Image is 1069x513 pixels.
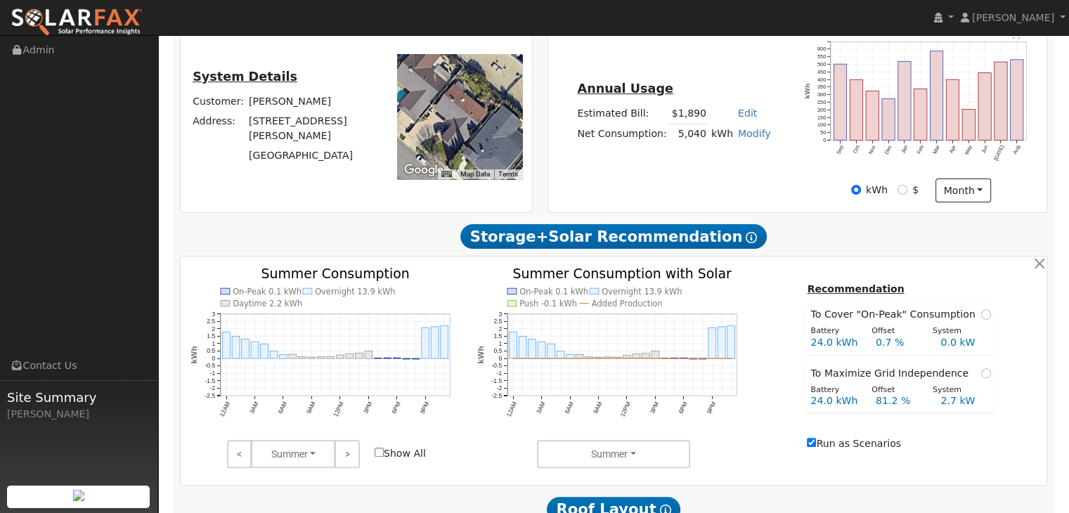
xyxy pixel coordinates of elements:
text: 0 [499,355,503,362]
text: 2.5 [207,318,215,325]
rect: onclick="" [299,356,306,358]
text: 100 [817,122,826,129]
text: 50 [820,130,826,136]
rect: onclick="" [566,354,574,358]
text: -0.5 [205,362,215,369]
text: Jan [900,145,909,155]
rect: onclick="" [356,353,363,358]
div: 0.7 % [868,335,933,350]
label: Show All [375,446,426,461]
text: 1.5 [207,332,215,339]
circle: onclick="" [702,357,704,359]
text: Pull 5,040 kWh [841,30,893,37]
rect: onclick="" [222,332,230,358]
text: 350 [817,84,826,91]
circle: onclick="" [683,357,685,359]
div: Battery [803,384,864,396]
td: Net Consumption: [575,124,669,144]
text: Aug [1012,145,1022,156]
text:  [1013,31,1021,39]
circle: onclick="" [664,357,666,359]
rect: onclick="" [882,99,895,141]
text: 3AM [248,401,260,415]
text: May [964,144,973,156]
td: 5,040 [669,124,708,144]
div: 24.0 kWh [803,335,868,350]
text: Jun [980,145,989,155]
rect: onclick="" [671,358,679,358]
rect: onclick="" [548,344,555,358]
rect: onclick="" [914,89,927,141]
text: -2 [497,384,503,391]
circle: onclick="" [616,357,618,359]
rect: onclick="" [289,354,297,358]
text: 3 [499,310,503,317]
span: Storage+Solar Recommendation [460,224,767,249]
td: [STREET_ADDRESS][PERSON_NAME] [247,112,378,146]
u: Annual Usage [577,82,673,96]
rect: onclick="" [728,325,736,358]
text: 9AM [305,401,317,415]
rect: onclick="" [614,357,622,358]
text: -1.5 [492,377,503,384]
td: $1,890 [669,104,708,124]
rect: onclick="" [585,356,593,358]
rect: onclick="" [270,351,278,358]
circle: onclick="" [597,357,600,359]
text: 550 [817,54,826,60]
text: Sep [835,145,845,156]
text: Summer Consumption [261,265,410,280]
text: -1.5 [205,377,215,384]
td: kWh [708,124,735,144]
text: 1 [212,339,215,346]
rect: onclick="" [346,353,354,358]
rect: onclick="" [1011,60,1023,141]
td: Estimated Bill: [575,104,669,124]
circle: onclick="" [550,357,552,359]
rect: onclick="" [623,355,631,358]
text: 9PM [706,401,718,415]
circle: onclick="" [731,357,733,359]
text: 6AM [276,401,288,415]
text: 0.5 [494,347,503,354]
rect: onclick="" [308,357,316,358]
rect: onclick="" [850,80,862,141]
div: Offset [864,384,926,396]
rect: onclick="" [604,357,612,358]
text: 600 [817,46,826,53]
input: Run as Scenarios [807,438,816,447]
input: $ [898,185,907,195]
i: Show Help [746,232,757,243]
rect: onclick="" [327,356,335,358]
circle: onclick="" [635,357,637,359]
rect: onclick="" [337,355,344,358]
text: 3 [212,310,215,317]
button: Map Data [460,169,490,179]
rect: onclick="" [422,327,429,358]
text: 400 [817,77,826,83]
text: Mar [932,144,942,155]
circle: onclick="" [645,357,647,359]
text: 2.5 [494,318,503,325]
td: [PERSON_NAME] [247,91,378,111]
rect: onclick="" [529,339,536,358]
text: 3PM [362,401,374,415]
circle: onclick="" [559,357,562,359]
rect: onclick="" [318,356,325,358]
button: Summer [251,440,335,468]
input: kWh [851,185,861,195]
div: 81.2 % [868,394,933,408]
rect: onclick="" [834,65,846,141]
circle: onclick="" [521,357,524,359]
rect: onclick="" [576,354,584,358]
text: 9AM [592,401,604,415]
div: Battery [803,325,864,337]
rect: onclick="" [441,325,448,358]
rect: onclick="" [394,358,401,358]
rect: onclick="" [595,357,603,358]
text: -1 [497,370,503,377]
rect: onclick="" [260,344,268,358]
